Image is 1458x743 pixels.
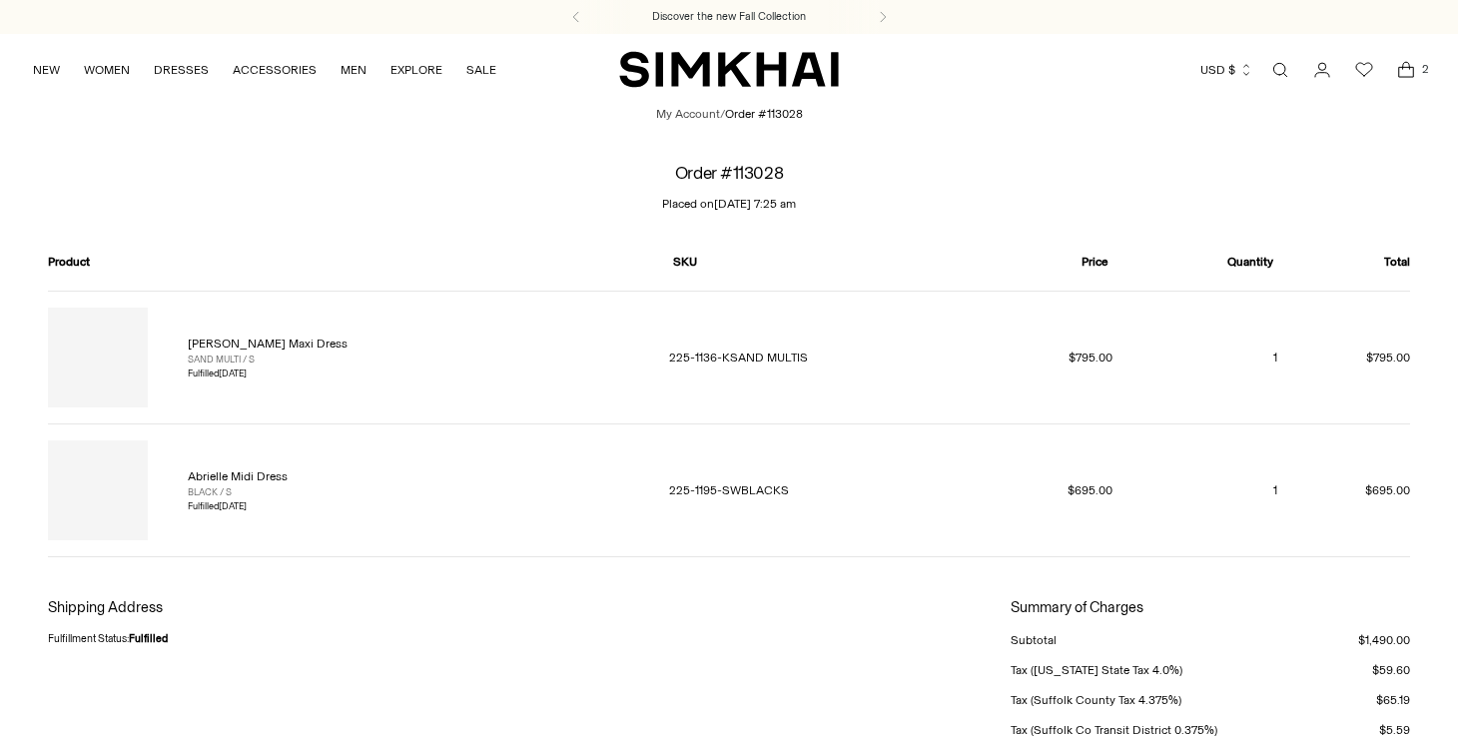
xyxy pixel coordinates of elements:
div: $65.19 [1376,691,1410,709]
a: My Account [656,105,720,123]
td: 225-1195-SWBLACKS [653,423,981,556]
td: 1 [1128,291,1293,423]
h3: Summary of Charges [1011,597,1410,619]
a: Wishlist [1344,50,1384,90]
a: DRESSES [154,48,209,92]
a: WOMEN [84,48,130,92]
div: Fulfilled [188,499,288,513]
td: $795.00 [1293,291,1410,423]
th: Price [981,253,1128,292]
dd: $795.00 [997,349,1112,367]
div: Subtotal [1011,631,1057,649]
li: / [720,105,725,123]
th: Total [1293,253,1410,292]
time: [DATE] 7:25 am [714,197,796,211]
div: $1,490.00 [1358,631,1410,649]
td: $695.00 [1293,423,1410,556]
th: SKU [653,253,981,292]
th: Quantity [1128,253,1293,292]
h1: Order #113028 [675,163,783,182]
a: EXPLORE [390,48,442,92]
h3: Shipping Address [48,597,388,619]
div: Fulfilled [188,367,348,380]
dd: $695.00 [997,481,1112,499]
td: 1 [1128,423,1293,556]
div: Tax (Suffolk County Tax 4.375%) [1011,691,1181,709]
td: 225-1136-KSAND MULTIS [653,291,981,423]
strong: Fulfilled [129,632,168,645]
a: ACCESSORIES [233,48,317,92]
li: Order #113028 [725,105,803,123]
time: [DATE] [219,500,247,511]
div: $5.59 [1379,721,1410,739]
a: Discover the new Fall Collection [652,9,806,25]
a: SALE [466,48,496,92]
p: Placed on [662,195,796,213]
div: $59.60 [1372,661,1410,679]
div: BLACK / S [188,485,288,499]
a: Abrielle Midi Dress [188,469,288,483]
a: [PERSON_NAME] Maxi Dress [188,337,348,351]
div: Tax ([US_STATE] State Tax 4.0%) [1011,661,1182,679]
div: SAND MULTI / S [188,353,348,367]
a: Open search modal [1260,50,1300,90]
a: Go to the account page [1302,50,1342,90]
a: SIMKHAI [619,50,839,89]
a: NEW [33,48,60,92]
div: Fulfillment Status: [48,631,388,647]
div: Tax (Suffolk Co Transit District 0.375%) [1011,721,1217,739]
th: Product [48,253,653,292]
time: [DATE] [219,368,247,378]
a: MEN [341,48,366,92]
span: 2 [1416,60,1434,78]
a: Open cart modal [1386,50,1426,90]
button: USD $ [1200,48,1253,92]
